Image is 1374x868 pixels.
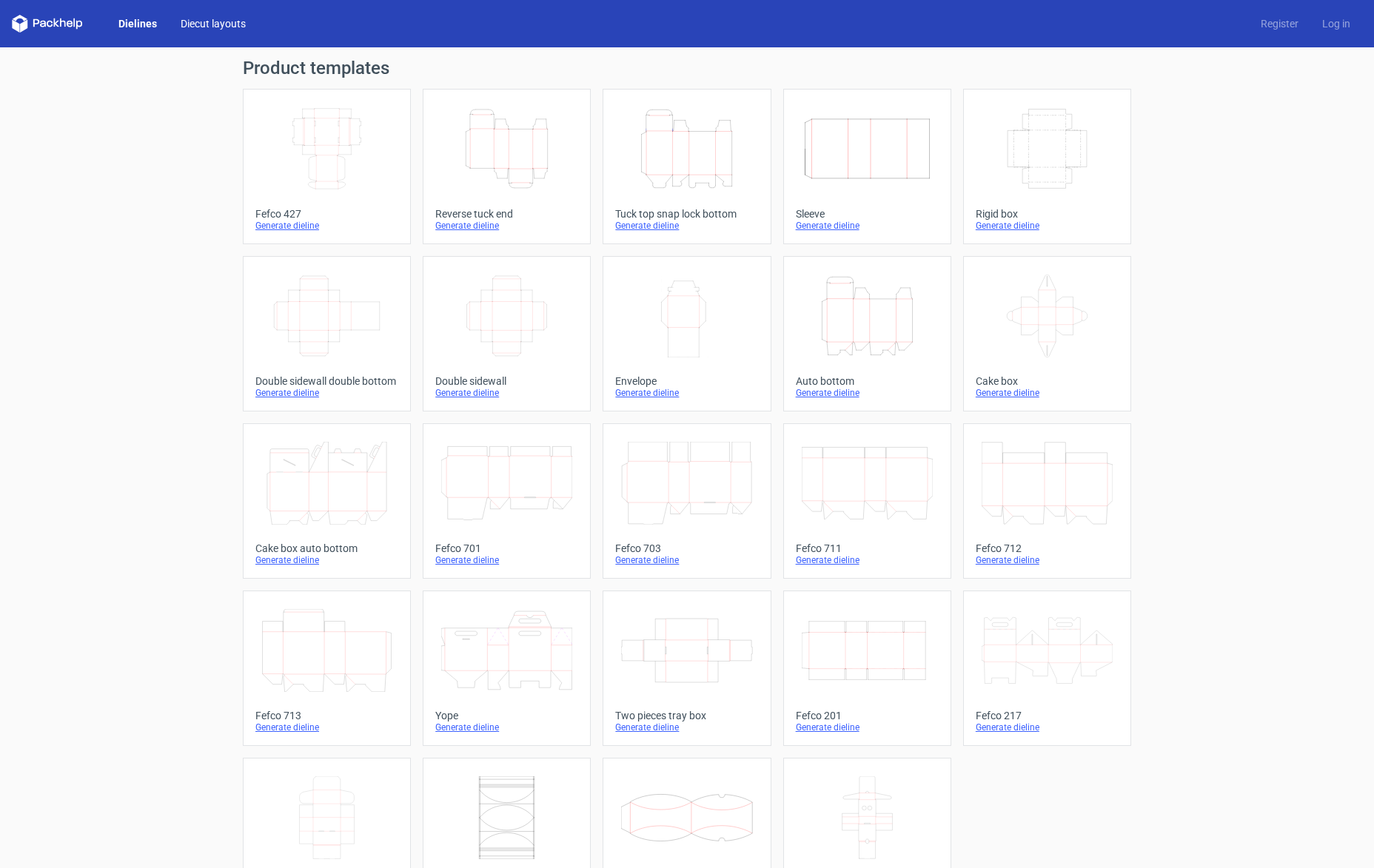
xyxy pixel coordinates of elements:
div: Cake box [976,375,1119,387]
div: Generate dieline [255,387,398,399]
div: Generate dieline [255,554,398,566]
a: Fefco 701Generate dieline [423,423,591,579]
div: Tuck top snap lock bottom [615,208,758,220]
div: Generate dieline [255,220,398,232]
div: Generate dieline [796,387,939,399]
div: Reverse tuck end [435,208,578,220]
div: Fefco 217 [976,710,1119,721]
a: Fefco 201Generate dieline [783,591,951,746]
a: EnvelopeGenerate dieline [603,256,771,411]
div: Generate dieline [435,220,578,232]
a: Log in [1310,16,1362,31]
a: Diecut layouts [169,16,258,31]
div: Fefco 703 [615,542,758,554]
a: Fefco 713Generate dieline [243,591,411,746]
div: Yope [435,710,578,721]
a: Cake box auto bottomGenerate dieline [243,423,411,579]
div: Generate dieline [615,554,758,566]
a: Tuck top snap lock bottomGenerate dieline [603,89,771,244]
div: Generate dieline [976,220,1119,232]
a: Fefco 712Generate dieline [963,423,1131,579]
div: Generate dieline [615,721,758,733]
div: Fefco 713 [255,710,398,721]
div: Rigid box [976,208,1119,220]
div: Fefco 711 [796,542,939,554]
div: Generate dieline [796,554,939,566]
div: Generate dieline [796,721,939,733]
div: Sleeve [796,208,939,220]
div: Generate dieline [976,721,1119,733]
a: Cake boxGenerate dieline [963,256,1131,411]
div: Generate dieline [435,387,578,399]
a: Fefco 711Generate dieline [783,423,951,579]
div: Cake box auto bottom [255,542,398,554]
div: Generate dieline [976,387,1119,399]
a: Dielines [107,16,169,31]
div: Fefco 201 [796,710,939,721]
a: Double sidewallGenerate dieline [423,256,591,411]
a: Reverse tuck endGenerate dieline [423,89,591,244]
div: Generate dieline [615,220,758,232]
div: Auto bottom [796,375,939,387]
div: Generate dieline [435,721,578,733]
div: Fefco 712 [976,542,1119,554]
div: Double sidewall double bottom [255,375,398,387]
div: Fefco 427 [255,208,398,220]
a: SleeveGenerate dieline [783,89,951,244]
h1: Product templates [243,59,1131,77]
a: Register [1249,16,1310,31]
div: Generate dieline [976,554,1119,566]
a: Rigid boxGenerate dieline [963,89,1131,244]
a: Two pieces tray boxGenerate dieline [603,591,771,746]
div: Envelope [615,375,758,387]
a: Double sidewall double bottomGenerate dieline [243,256,411,411]
a: Fefco 217Generate dieline [963,591,1131,746]
div: Generate dieline [435,554,578,566]
div: Two pieces tray box [615,710,758,721]
div: Generate dieline [255,721,398,733]
a: Fefco 703Generate dieline [603,423,771,579]
div: Fefco 701 [435,542,578,554]
a: Fefco 427Generate dieline [243,89,411,244]
a: YopeGenerate dieline [423,591,591,746]
div: Generate dieline [615,387,758,399]
div: Double sidewall [435,375,578,387]
div: Generate dieline [796,220,939,232]
a: Auto bottomGenerate dieline [783,256,951,411]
